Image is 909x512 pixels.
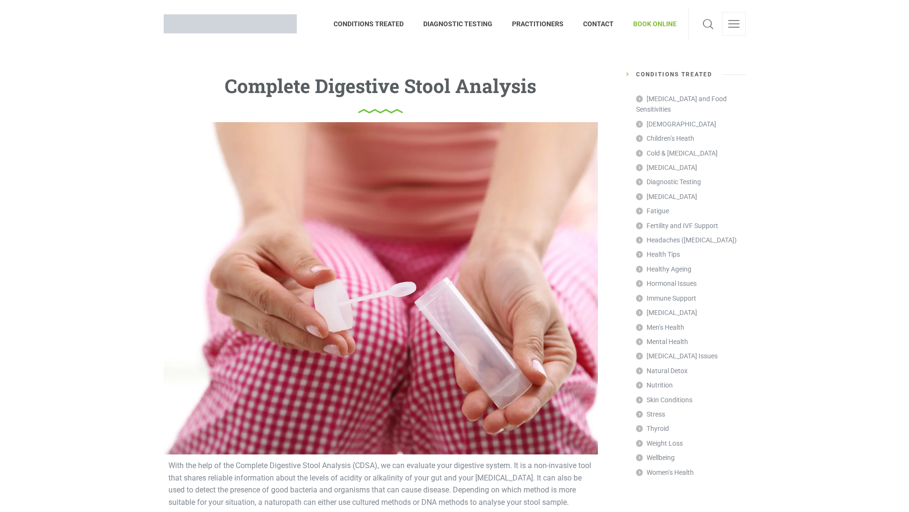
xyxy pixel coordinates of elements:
[334,7,414,41] a: CONDITIONS TREATED
[636,450,675,465] a: Wellbeing
[168,76,593,95] h1: Complete Digestive Stool Analysis
[636,364,688,378] a: Natural Detox
[636,407,665,421] a: Stress
[636,189,697,204] a: [MEDICAL_DATA]
[574,16,624,31] span: CONTACT
[624,16,677,31] span: BOOK ONLINE
[636,219,718,233] a: Fertility and IVF Support
[636,291,696,305] a: Immune Support
[636,276,697,291] a: Hormonal Issues
[574,7,624,41] a: CONTACT
[636,175,701,189] a: Diagnostic Testing
[164,14,297,33] img: Brisbane Naturopath
[636,262,691,276] a: Healthy Ageing
[636,204,669,218] a: Fatigue
[636,305,697,320] a: [MEDICAL_DATA]
[624,7,677,41] a: BOOK ONLINE
[636,393,692,407] a: Skin Conditions
[636,160,697,175] a: [MEDICAL_DATA]
[636,465,694,480] a: Women’s Health
[636,117,716,131] a: [DEMOGRAPHIC_DATA]
[414,7,502,41] a: DIAGNOSTIC TESTING
[636,334,688,349] a: Mental Health
[636,146,718,160] a: Cold & [MEDICAL_DATA]
[636,349,718,363] a: [MEDICAL_DATA] Issues
[636,421,669,436] a: Thyroid
[502,16,574,31] span: PRACTITIONERS
[636,233,737,247] a: Headaches ([MEDICAL_DATA])
[168,460,593,508] p: With the help of the Complete Digestive Stool Analysis (CDSA), we can evaluate your digestive sys...
[502,7,574,41] a: PRACTITIONERS
[636,247,680,261] a: Health Tips
[627,72,746,84] h5: Conditions Treated
[334,16,414,31] span: CONDITIONS TREATED
[636,320,684,334] a: Men’s Health
[414,16,502,31] span: DIAGNOSTIC TESTING
[636,131,694,146] a: Children’s Heath
[164,7,297,41] a: Brisbane Naturopath
[700,12,716,36] a: Search
[636,378,673,392] a: Nutrition
[636,92,746,117] a: [MEDICAL_DATA] and Food Sensitivities
[636,436,683,450] a: Weight Loss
